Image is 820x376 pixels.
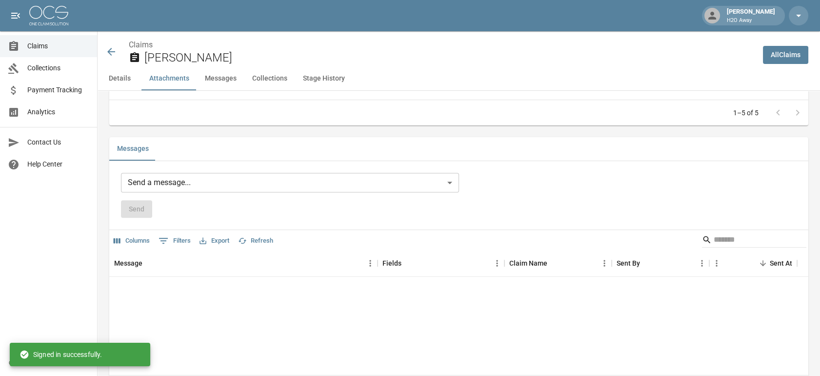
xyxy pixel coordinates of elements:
[109,137,157,161] button: Messages
[770,250,792,277] div: Sent At
[111,233,152,249] button: Select columns
[109,250,378,277] div: Message
[504,250,612,277] div: Claim Name
[378,250,504,277] div: Fields
[702,232,806,250] div: Search
[197,67,244,90] button: Messages
[29,6,68,25] img: ocs-logo-white-transparent.png
[727,17,775,25] p: H2O Away
[547,256,561,270] button: Sort
[756,256,770,270] button: Sort
[597,256,612,271] button: Menu
[382,250,401,277] div: Fields
[27,63,89,73] span: Collections
[141,67,197,90] button: Attachments
[20,346,102,363] div: Signed in successfully.
[295,67,353,90] button: Stage History
[27,85,89,95] span: Payment Tracking
[142,256,156,270] button: Sort
[109,137,808,161] div: related-list tabs
[144,51,755,65] h2: [PERSON_NAME]
[9,358,88,368] div: © 2025 One Claim Solution
[114,250,142,277] div: Message
[363,256,378,271] button: Menu
[612,250,709,277] div: Sent By
[27,107,89,117] span: Analytics
[617,250,640,277] div: Sent By
[490,256,504,271] button: Menu
[640,256,654,270] button: Sort
[6,6,25,25] button: open drawer
[401,256,415,270] button: Sort
[27,159,89,169] span: Help Center
[197,233,232,249] button: Export
[129,40,153,49] a: Claims
[763,46,808,64] a: AllClaims
[236,233,276,249] button: Refresh
[723,7,779,24] div: [PERSON_NAME]
[129,39,755,51] nav: breadcrumb
[244,67,295,90] button: Collections
[27,137,89,147] span: Contact Us
[709,256,724,271] button: Menu
[695,256,709,271] button: Menu
[733,108,759,118] p: 1–5 of 5
[98,67,820,90] div: anchor tabs
[709,250,797,277] div: Sent At
[27,41,89,51] span: Claims
[509,250,547,277] div: Claim Name
[121,173,459,192] div: Send a message...
[98,67,141,90] button: Details
[156,233,193,249] button: Show filters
